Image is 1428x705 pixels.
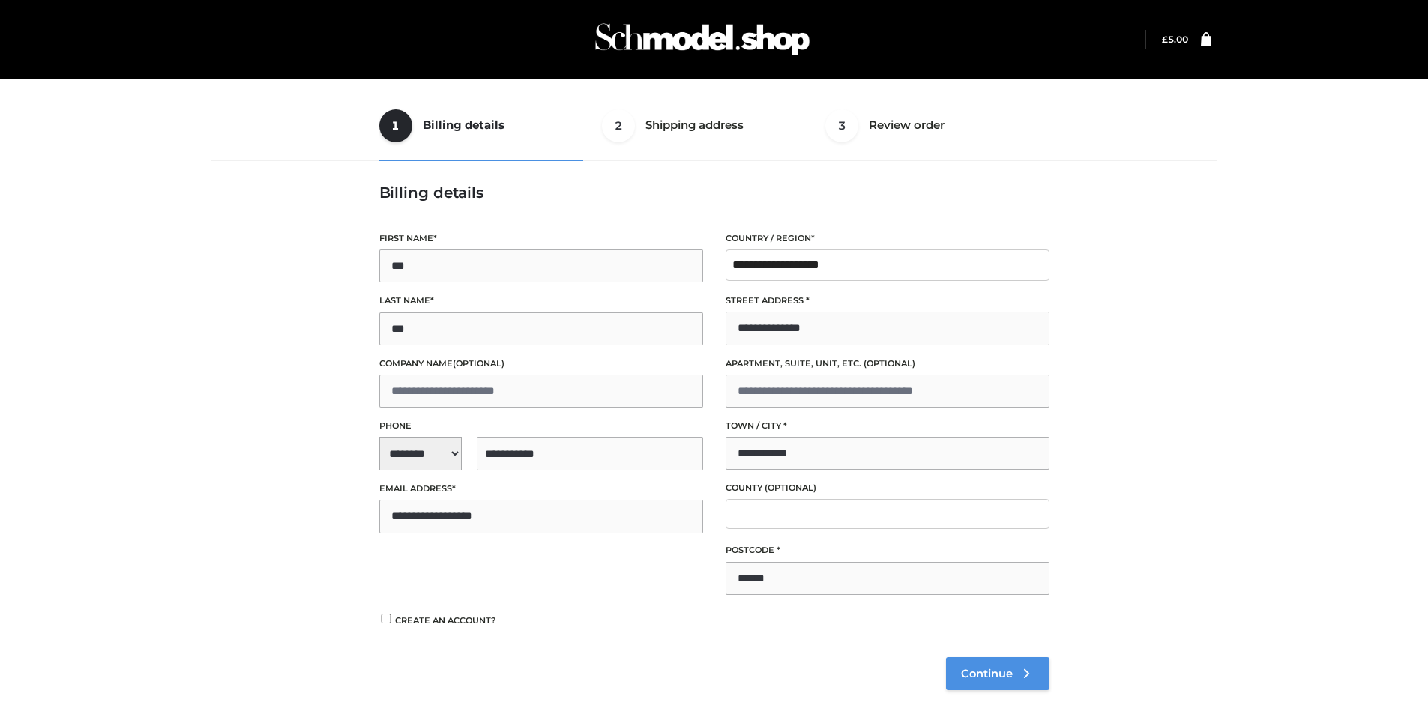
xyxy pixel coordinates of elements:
span: (optional) [453,358,504,369]
a: Continue [946,657,1049,690]
label: Last name [379,294,703,308]
input: Create an account? [379,614,393,623]
label: County [726,481,1049,495]
label: Country / Region [726,232,1049,246]
a: £5.00 [1162,34,1188,45]
bdi: 5.00 [1162,34,1188,45]
span: (optional) [765,482,816,493]
label: Phone [379,419,703,433]
label: Street address [726,294,1049,308]
label: Postcode [726,543,1049,557]
label: Email address [379,482,703,496]
span: Continue [961,667,1013,680]
label: Town / City [726,419,1049,433]
label: Company name [379,357,703,371]
h3: Billing details [379,184,1049,202]
span: Create an account? [395,615,496,626]
label: First name [379,232,703,246]
img: Schmodel Admin 964 [590,10,815,69]
label: Apartment, suite, unit, etc. [726,357,1049,371]
span: (optional) [864,358,915,369]
span: £ [1162,34,1168,45]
